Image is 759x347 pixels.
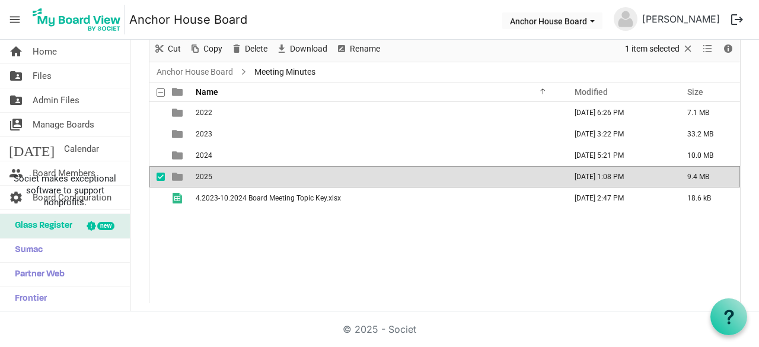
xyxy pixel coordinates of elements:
[192,102,562,123] td: 2022 is template cell column header Name
[274,42,330,56] button: Download
[165,102,192,123] td: is template cell column header type
[196,109,212,117] span: 2022
[9,113,23,136] span: switch_account
[192,123,562,145] td: 2023 is template cell column header Name
[192,187,562,209] td: 4.2023-10.2024 Board Meeting Topic Key.xlsx is template cell column header Name
[97,222,114,230] div: new
[675,145,740,166] td: 10.0 MB is template cell column header Size
[9,88,23,112] span: folder_shared
[149,123,165,145] td: checkbox
[196,151,212,160] span: 2024
[9,161,23,185] span: people
[33,40,57,63] span: Home
[614,7,637,31] img: no-profile-picture.svg
[621,37,698,62] div: Clear selection
[343,323,416,335] a: © 2025 - Societ
[196,130,212,138] span: 2023
[9,137,55,161] span: [DATE]
[192,145,562,166] td: 2024 is template cell column header Name
[29,5,125,34] img: My Board View Logo
[4,8,26,31] span: menu
[187,42,225,56] button: Copy
[289,42,329,56] span: Download
[5,173,125,208] span: Societ makes exceptional software to support nonprofits.
[33,113,94,136] span: Manage Boards
[9,287,47,311] span: Frontier
[675,102,740,123] td: 7.1 MB is template cell column header Size
[149,187,165,209] td: checkbox
[192,166,562,187] td: 2025 is template cell column header Name
[202,42,224,56] span: Copy
[149,166,165,187] td: checkbox
[562,187,675,209] td: January 17, 2025 2:47 PM column header Modified
[502,12,602,29] button: Anchor House Board dropdownbutton
[720,42,736,56] button: Details
[227,37,272,62] div: Delete
[637,7,725,31] a: [PERSON_NAME]
[562,145,675,166] td: January 02, 2025 5:21 PM column header Modified
[9,40,23,63] span: home
[624,42,681,56] span: 1 item selected
[9,238,43,262] span: Sumac
[196,87,218,97] span: Name
[196,173,212,181] span: 2025
[562,166,675,187] td: August 18, 2025 1:08 PM column header Modified
[575,87,608,97] span: Modified
[562,123,675,145] td: September 13, 2024 3:22 PM column header Modified
[244,42,269,56] span: Delete
[562,102,675,123] td: March 10, 2023 6:26 PM column header Modified
[675,166,740,187] td: 9.4 MB is template cell column header Size
[64,137,99,161] span: Calendar
[334,42,382,56] button: Rename
[229,42,270,56] button: Delete
[129,8,247,31] a: Anchor House Board
[700,42,715,56] button: View dropdownbutton
[272,37,331,62] div: Download
[149,37,185,62] div: Cut
[9,64,23,88] span: folder_shared
[196,194,341,202] span: 4.2023-10.2024 Board Meeting Topic Key.xlsx
[698,37,718,62] div: View
[623,42,696,56] button: Selection
[252,65,318,79] span: Meeting Minutes
[152,42,183,56] button: Cut
[331,37,384,62] div: Rename
[165,145,192,166] td: is template cell column header type
[33,64,52,88] span: Files
[185,37,227,62] div: Copy
[9,214,72,238] span: Glass Register
[675,123,740,145] td: 33.2 MB is template cell column header Size
[687,87,703,97] span: Size
[9,263,65,286] span: Partner Web
[167,42,182,56] span: Cut
[718,37,738,62] div: Details
[725,7,750,32] button: logout
[33,161,95,185] span: Board Members
[29,5,129,34] a: My Board View Logo
[149,145,165,166] td: checkbox
[165,166,192,187] td: is template cell column header type
[675,187,740,209] td: 18.6 kB is template cell column header Size
[165,123,192,145] td: is template cell column header type
[165,187,192,209] td: is template cell column header type
[349,42,381,56] span: Rename
[154,65,235,79] a: Anchor House Board
[33,88,79,112] span: Admin Files
[149,102,165,123] td: checkbox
